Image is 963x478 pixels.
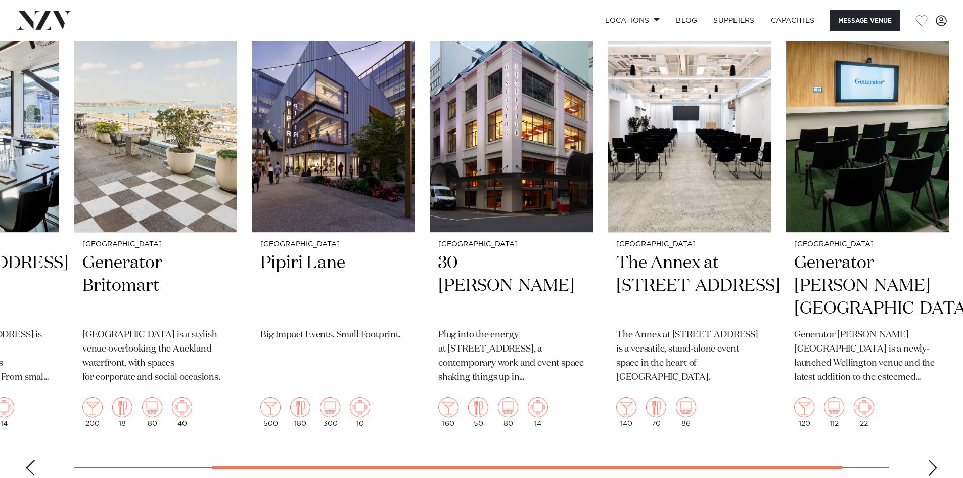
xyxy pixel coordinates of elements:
img: theatre.png [824,397,844,417]
div: 300 [320,397,340,427]
p: The Annex at [STREET_ADDRESS] is a versatile, stand-alone event space in the heart of [GEOGRAPHIC... [616,328,763,385]
h2: Generator Britomart [82,252,229,320]
a: BLOG [668,10,705,31]
div: 180 [290,397,310,427]
img: theatre.png [142,397,162,417]
img: cocktail.png [616,397,636,417]
img: dining.png [646,397,666,417]
img: meeting.png [172,397,192,417]
img: cocktail.png [82,397,103,417]
div: 86 [676,397,696,427]
p: [GEOGRAPHIC_DATA] is a stylish venue overlooking the Auckland waterfront, with spaces for corpora... [82,328,229,385]
div: 200 [82,397,103,427]
div: 160 [438,397,458,427]
div: 120 [794,397,814,427]
div: 140 [616,397,636,427]
a: SUPPLIERS [705,10,762,31]
small: [GEOGRAPHIC_DATA] [616,241,763,248]
img: dining.png [112,397,132,417]
swiper-slide: 3 / 6 [252,14,415,435]
img: nzv-logo.png [16,11,71,29]
img: theatre.png [320,397,340,417]
img: cocktail.png [794,397,814,417]
div: 80 [142,397,162,427]
img: cocktail.png [260,397,281,417]
a: Locations [597,10,668,31]
h2: Generator [PERSON_NAME][GEOGRAPHIC_DATA] [794,252,941,320]
a: [GEOGRAPHIC_DATA] Generator Britomart [GEOGRAPHIC_DATA] is a stylish venue overlooking the Auckla... [74,14,237,435]
a: [GEOGRAPHIC_DATA] 30 [PERSON_NAME] Plug into the energy at [STREET_ADDRESS], a contemporary work ... [430,14,593,435]
a: [GEOGRAPHIC_DATA] Pipiri Lane Big Impact Events. Small Footprint. 500 180 300 10 [252,14,415,435]
img: meeting.png [854,397,874,417]
img: dining.png [468,397,488,417]
div: 14 [528,397,548,427]
div: 10 [350,397,370,427]
div: 40 [172,397,192,427]
p: Big Impact Events. Small Footprint. [260,328,407,342]
img: dining.png [290,397,310,417]
img: meeting.png [528,397,548,417]
div: 70 [646,397,666,427]
small: [GEOGRAPHIC_DATA] [260,241,407,248]
h2: The Annex at [STREET_ADDRESS] [616,252,763,320]
img: theatre.png [676,397,696,417]
div: 22 [854,397,874,427]
swiper-slide: 5 / 6 [608,14,771,435]
h2: 30 [PERSON_NAME] [438,252,585,320]
small: [GEOGRAPHIC_DATA] [82,241,229,248]
swiper-slide: 6 / 6 [786,14,949,435]
img: meeting.png [350,397,370,417]
swiper-slide: 2 / 6 [74,14,237,435]
a: [GEOGRAPHIC_DATA] The Annex at [STREET_ADDRESS] The Annex at [STREET_ADDRESS] is a versatile, sta... [608,14,771,435]
a: [GEOGRAPHIC_DATA] Generator [PERSON_NAME][GEOGRAPHIC_DATA] Generator [PERSON_NAME][GEOGRAPHIC_DAT... [786,14,949,435]
img: cocktail.png [438,397,458,417]
h2: Pipiri Lane [260,252,407,320]
img: theatre.png [498,397,518,417]
div: 18 [112,397,132,427]
p: Generator [PERSON_NAME][GEOGRAPHIC_DATA] is a newly-launched Wellington venue and the latest addi... [794,328,941,385]
div: 50 [468,397,488,427]
a: Capacities [763,10,823,31]
p: Plug into the energy at [STREET_ADDRESS], a contemporary work and event space shaking things up i... [438,328,585,385]
small: [GEOGRAPHIC_DATA] [438,241,585,248]
div: 80 [498,397,518,427]
small: [GEOGRAPHIC_DATA] [794,241,941,248]
div: 500 [260,397,281,427]
swiper-slide: 4 / 6 [430,14,593,435]
div: 112 [824,397,844,427]
button: Message Venue [830,10,900,31]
